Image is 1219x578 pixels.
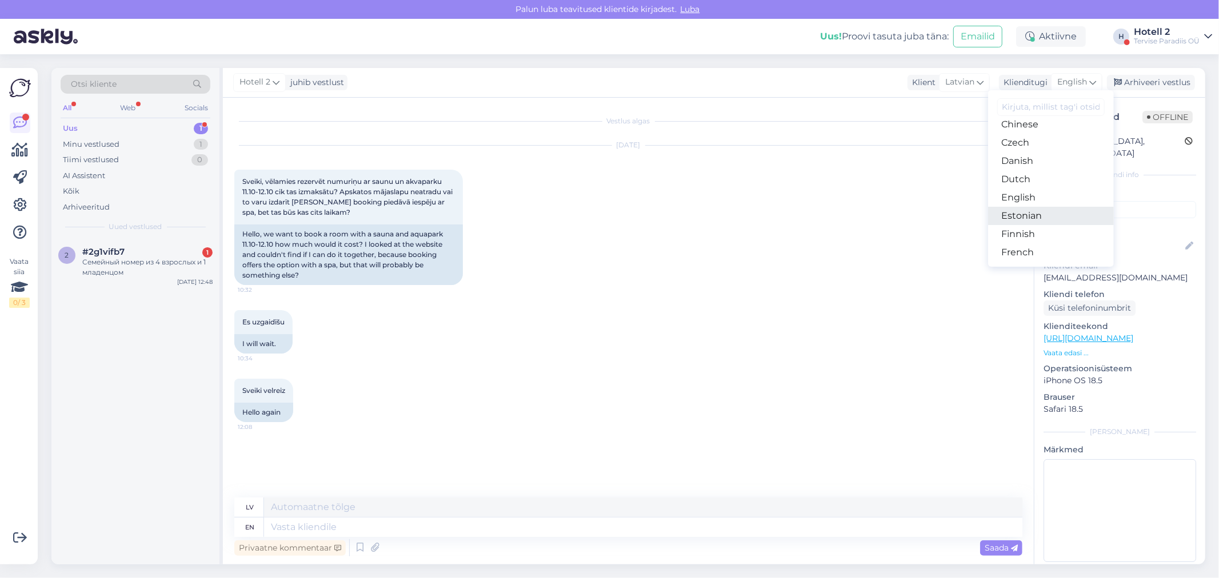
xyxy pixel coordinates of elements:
[63,154,119,166] div: Tiimi vestlused
[1044,223,1196,235] p: Kliendi nimi
[999,77,1048,89] div: Klienditugi
[1047,135,1185,159] div: [GEOGRAPHIC_DATA], [GEOGRAPHIC_DATA]
[1044,300,1136,316] div: Küsi telefoninumbrit
[1142,111,1193,123] span: Offline
[234,334,293,354] div: I will wait.
[1044,201,1196,218] input: Lisa tag
[1044,170,1196,180] div: Kliendi info
[1016,26,1086,47] div: Aktiivne
[246,517,255,537] div: en
[820,31,842,42] b: Uus!
[1134,27,1200,37] div: Hotell 2
[242,386,285,395] span: Sveiki velreiz
[1044,272,1196,284] p: [EMAIL_ADDRESS][DOMAIN_NAME]
[246,497,254,517] div: lv
[988,262,1114,280] a: German
[1134,37,1200,46] div: Tervise Paradiis OÜ
[988,188,1114,207] a: English
[234,140,1022,150] div: [DATE]
[1044,444,1196,456] p: Märkmed
[238,423,281,431] span: 12:08
[988,170,1114,188] a: Dutch
[65,251,69,259] span: 2
[908,77,936,89] div: Klient
[61,101,74,115] div: All
[63,170,105,182] div: AI Assistent
[1044,187,1196,199] p: Kliendi tag'id
[63,123,78,134] div: Uus
[1044,403,1196,415] p: Safari 18.5
[1044,320,1196,332] p: Klienditeekond
[1057,76,1087,89] span: English
[82,247,125,257] span: #2g1vifb7
[953,26,1002,47] button: Emailid
[177,278,213,286] div: [DATE] 12:48
[202,247,213,258] div: 1
[194,139,208,150] div: 1
[71,78,117,90] span: Otsi kliente
[63,139,119,150] div: Minu vestlused
[182,101,210,115] div: Socials
[82,257,213,278] div: Семейный номер из 4 взрослых и 1 младенцом
[9,298,30,308] div: 0 / 3
[988,207,1114,225] a: Estonian
[1044,427,1196,437] div: [PERSON_NAME]
[1044,333,1133,343] a: [URL][DOMAIN_NAME]
[234,116,1022,126] div: Vestlus algas
[239,76,270,89] span: Hotell 2
[286,77,344,89] div: juhib vestlust
[9,256,30,308] div: Vaata siia
[1044,375,1196,387] p: iPhone OS 18.5
[1107,75,1195,90] div: Arhiveeri vestlus
[988,225,1114,243] a: Finnish
[997,98,1105,116] input: Kirjuta, millist tag'i otsid
[945,76,974,89] span: Latvian
[985,543,1018,553] span: Saada
[1044,363,1196,375] p: Operatsioonisüsteem
[194,123,208,134] div: 1
[242,177,454,216] span: Sveiki, vēlamies rezervēt numuriņu ar saunu un akvaparku 11.10-12.10 cik tas izmaksātu? Apskatos ...
[988,115,1114,134] a: Chinese
[234,224,463,285] div: Hello, we want to book a room with a sauna and aquapark 11.10-12.10 how much would it cost? I loo...
[9,77,31,99] img: Askly Logo
[1134,27,1212,46] a: Hotell 2Tervise Paradiis OÜ
[988,134,1114,152] a: Czech
[63,202,110,213] div: Arhiveeritud
[1113,29,1129,45] div: H
[118,101,138,115] div: Web
[1044,260,1196,272] p: Kliendi email
[238,286,281,294] span: 10:32
[1044,348,1196,358] p: Vaata edasi ...
[1044,391,1196,403] p: Brauser
[238,354,281,363] span: 10:34
[988,243,1114,262] a: French
[109,222,162,232] span: Uued vestlused
[234,403,293,422] div: Hello again
[63,186,79,197] div: Kõik
[677,4,704,14] span: Luba
[1044,288,1196,300] p: Kliendi telefon
[242,318,285,326] span: Es uzgaidīšu
[820,30,949,43] div: Proovi tasuta juba täna:
[988,152,1114,170] a: Danish
[191,154,208,166] div: 0
[234,540,346,556] div: Privaatne kommentaar
[1044,240,1183,252] input: Lisa nimi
